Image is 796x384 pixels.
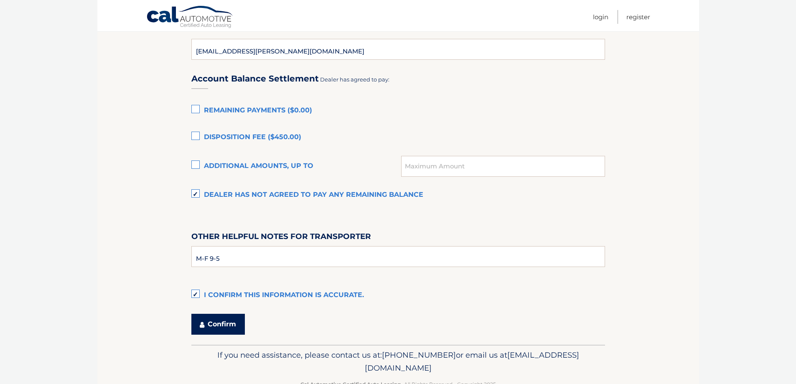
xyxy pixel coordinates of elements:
[191,158,402,175] label: Additional amounts, up to
[191,187,605,203] label: Dealer has not agreed to pay any remaining balance
[191,287,605,304] label: I confirm this information is accurate.
[197,348,600,375] p: If you need assistance, please contact us at: or email us at
[401,156,605,177] input: Maximum Amount
[146,5,234,30] a: Cal Automotive
[626,10,650,24] a: Register
[320,76,389,83] span: Dealer has agreed to pay:
[191,102,605,119] label: Remaining Payments ($0.00)
[191,230,371,246] label: Other helpful notes for transporter
[593,10,608,24] a: Login
[191,314,245,335] button: Confirm
[191,74,319,84] h3: Account Balance Settlement
[382,350,456,360] span: [PHONE_NUMBER]
[191,129,605,146] label: Disposition Fee ($450.00)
